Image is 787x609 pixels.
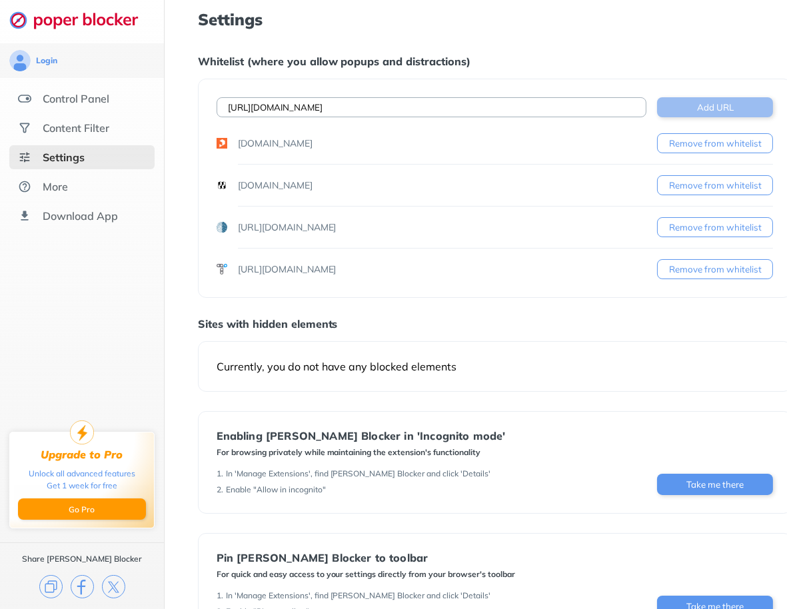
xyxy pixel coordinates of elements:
[238,221,337,234] div: [URL][DOMAIN_NAME]
[18,92,31,105] img: features.svg
[657,97,773,117] button: Add URL
[217,552,516,564] div: Pin [PERSON_NAME] Blocker to toolbar
[657,474,773,495] button: Take me there
[9,50,31,71] img: avatar.svg
[217,222,227,233] img: favicons
[657,259,773,279] button: Remove from whitelist
[22,554,142,564] div: Share [PERSON_NAME] Blocker
[217,484,223,495] div: 2 .
[238,263,337,276] div: [URL][DOMAIN_NAME]
[43,92,109,105] div: Control Panel
[226,468,491,479] div: In 'Manage Extensions', find [PERSON_NAME] Blocker and click 'Details'
[217,569,516,580] div: For quick and easy access to your settings directly from your browser's toolbar
[657,175,773,195] button: Remove from whitelist
[217,97,647,117] input: Example: twitter.com
[217,447,506,458] div: For browsing privately while maintaining the extension's functionality
[18,498,146,520] button: Go Pro
[18,151,31,164] img: settings-selected.svg
[217,180,227,191] img: favicons
[47,480,117,492] div: Get 1 week for free
[217,468,223,479] div: 1 .
[18,121,31,135] img: social.svg
[217,590,223,601] div: 1 .
[36,55,57,66] div: Login
[43,180,68,193] div: More
[41,448,123,461] div: Upgrade to Pro
[226,484,326,495] div: Enable "Allow in incognito"
[70,420,94,444] img: upgrade-to-pro.svg
[226,590,491,601] div: In 'Manage Extensions', find [PERSON_NAME] Blocker and click 'Details'
[238,179,313,192] div: [DOMAIN_NAME]
[217,430,506,442] div: Enabling [PERSON_NAME] Blocker in 'Incognito mode'
[238,137,313,150] div: [DOMAIN_NAME]
[102,575,125,598] img: x.svg
[657,133,773,153] button: Remove from whitelist
[39,575,63,598] img: copy.svg
[43,209,118,223] div: Download App
[43,151,85,164] div: Settings
[657,217,773,237] button: Remove from whitelist
[217,360,774,373] div: Currently, you do not have any blocked elements
[18,209,31,223] img: download-app.svg
[9,11,153,29] img: logo-webpage.svg
[71,575,94,598] img: facebook.svg
[29,468,135,480] div: Unlock all advanced features
[217,138,227,149] img: favicons
[43,121,109,135] div: Content Filter
[217,264,227,275] img: favicons
[18,180,31,193] img: about.svg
